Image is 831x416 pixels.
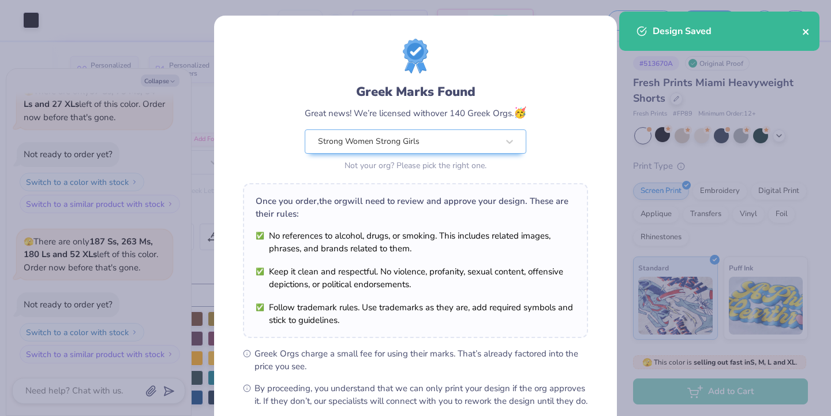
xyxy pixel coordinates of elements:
[514,106,526,120] span: 🥳
[802,24,810,38] button: close
[653,24,802,38] div: Design Saved
[254,347,588,373] span: Greek Orgs charge a small fee for using their marks. That’s already factored into the price you see.
[256,301,575,326] li: Follow trademark rules. Use trademarks as they are, add required symbols and stick to guidelines.
[256,265,575,291] li: Keep it clean and respectful. No violence, profanity, sexual content, offensive depictions, or po...
[305,105,526,121] div: Great news! We’re licensed with over 140 Greek Orgs.
[305,159,526,172] div: Not your org? Please pick the right one.
[254,382,588,407] span: By proceeding, you understand that we can only print your design if the org approves it. If they ...
[305,83,526,101] div: Greek Marks Found
[256,195,575,220] div: Once you order, the org will need to review and approve your design. These are their rules:
[403,39,428,73] img: license-marks-badge.png
[256,229,575,255] li: No references to alcohol, drugs, or smoking. This includes related images, phrases, and brands re...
